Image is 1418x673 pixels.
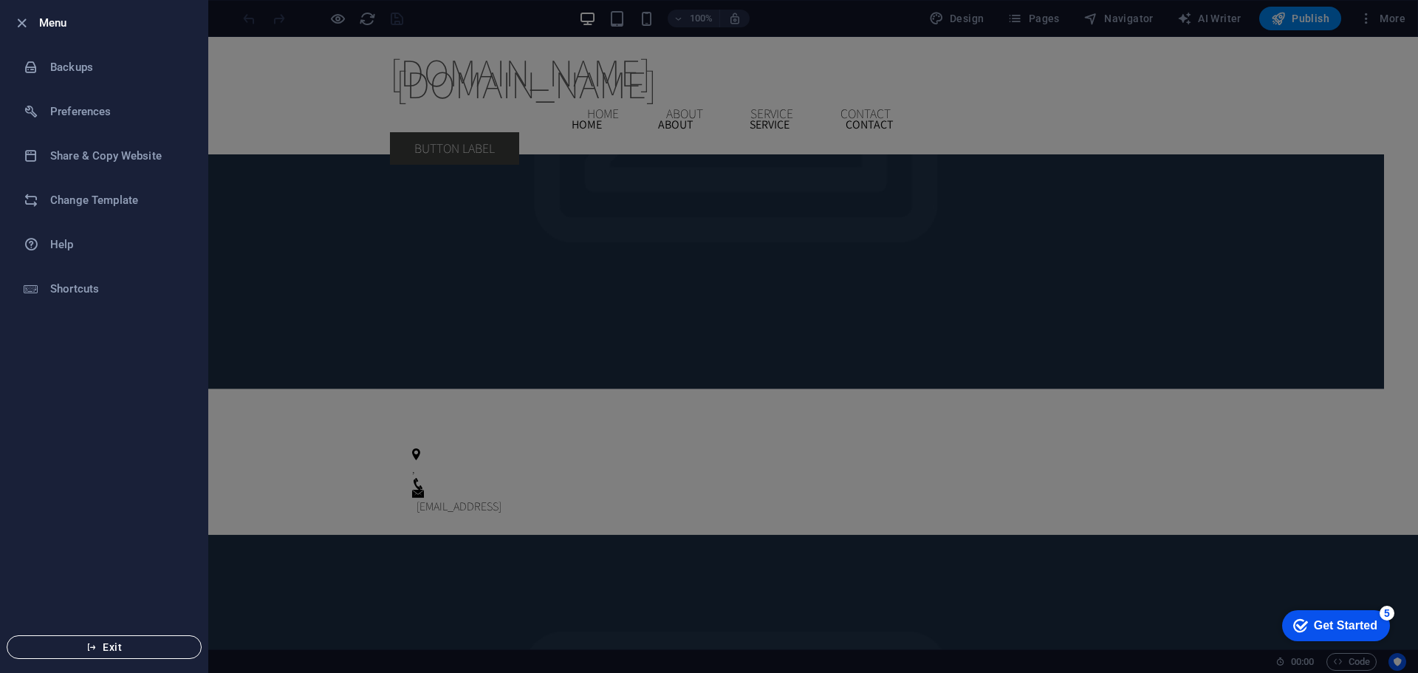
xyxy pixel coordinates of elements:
[50,236,187,253] h6: Help
[39,14,196,32] h6: Menu
[50,280,187,298] h6: Shortcuts
[44,16,107,30] div: Get Started
[357,462,442,477] a: [EMAIL_ADDRESS]
[12,7,120,38] div: Get Started 5 items remaining, 0% complete
[109,3,124,18] div: 5
[19,641,189,653] span: Exit
[50,191,187,209] h6: Change Template
[50,147,187,165] h6: Share & Copy Website
[1,222,208,267] a: Help
[50,58,187,76] h6: Backups
[7,635,202,659] button: Exit
[50,103,187,120] h6: Preferences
